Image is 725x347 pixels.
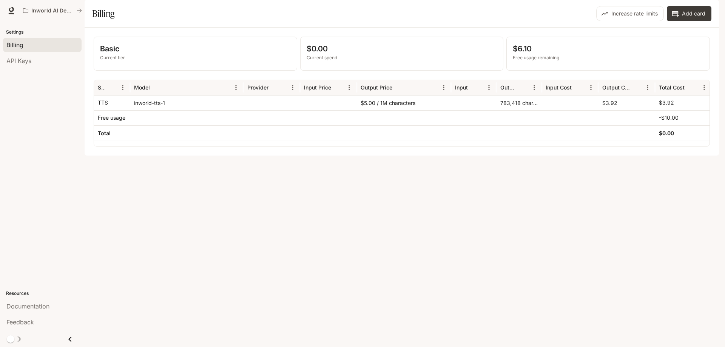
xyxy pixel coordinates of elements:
button: Sort [106,82,117,93]
p: $6.10 [513,43,703,54]
div: $5.00 / 1M characters [357,95,451,110]
button: Menu [529,82,540,93]
button: Menu [699,82,710,93]
h6: $0.00 [659,130,674,137]
button: Sort [572,82,584,93]
button: Sort [393,82,404,93]
button: Sort [631,82,642,93]
p: $3.92 [659,99,674,106]
button: Menu [438,82,449,93]
p: Free usage remaining [513,54,703,61]
p: -$10.00 [659,114,679,122]
button: Menu [642,82,653,93]
div: Provider [247,84,268,91]
div: Output Cost [602,84,630,91]
button: All workspaces [20,3,85,18]
div: Input [455,84,468,91]
button: Sort [269,82,281,93]
div: Output [500,84,517,91]
button: Increase rate limits [596,6,664,21]
p: Current spend [307,54,497,61]
button: Menu [287,82,298,93]
p: Free usage [98,114,125,122]
p: TTS [98,99,108,106]
div: 783,418 characters [497,95,542,110]
div: Input Price [304,84,331,91]
div: Output Price [361,84,392,91]
button: Menu [117,82,128,93]
button: Sort [332,82,343,93]
button: Add card [667,6,711,21]
p: $0.00 [307,43,497,54]
div: inworld-tts-1 [130,95,244,110]
p: Current tier [100,54,291,61]
div: Total Cost [659,84,685,91]
div: Service [98,84,105,91]
button: Sort [469,82,480,93]
button: Menu [344,82,355,93]
p: Inworld AI Demos [31,8,74,14]
button: Menu [483,82,495,93]
button: Sort [151,82,162,93]
p: Basic [100,43,291,54]
button: Menu [230,82,242,93]
div: Model [134,84,150,91]
div: Input Cost [546,84,572,91]
button: Sort [517,82,529,93]
h6: Total [98,130,111,137]
div: $3.92 [599,95,655,110]
button: Menu [585,82,597,93]
h1: Billing [92,6,114,21]
button: Sort [685,82,697,93]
